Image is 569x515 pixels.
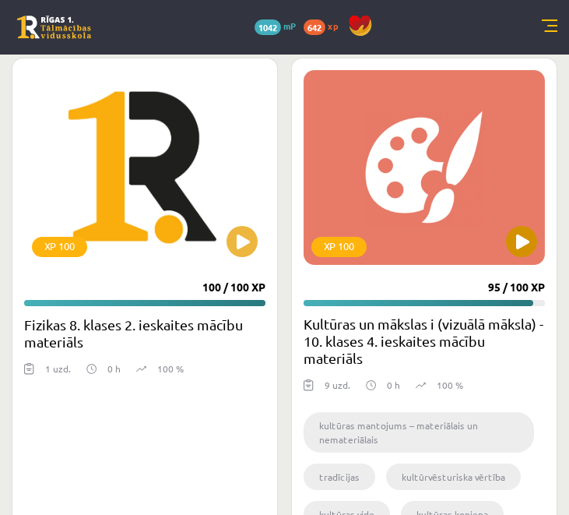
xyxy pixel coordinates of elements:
[328,19,338,32] span: xp
[325,378,350,401] div: 9 uzd.
[311,237,367,257] div: XP 100
[437,378,463,392] p: 100 %
[304,464,375,490] li: tradīcijas
[304,412,534,453] li: kultūras mantojums – materiālais un nemateriālais
[45,362,71,385] div: 1 uzd.
[32,237,87,257] div: XP 100
[304,316,545,367] h2: Kultūras un mākslas i (vizuālā māksla) - 10. klases 4. ieskaites mācību materiāls
[107,362,121,376] p: 0 h
[387,378,400,392] p: 0 h
[304,19,346,32] a: 642 xp
[157,362,184,376] p: 100 %
[255,19,281,35] span: 1042
[304,19,325,35] span: 642
[17,16,91,39] a: Rīgas 1. Tālmācības vidusskola
[24,316,265,351] h2: Fizikas 8. klases 2. ieskaites mācību materiāls
[283,19,296,32] span: mP
[386,464,521,490] li: kultūrvēsturiska vērtība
